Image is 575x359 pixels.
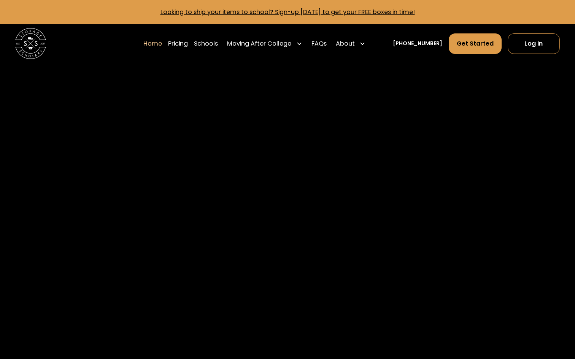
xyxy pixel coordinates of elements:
a: Home [143,33,162,54]
div: About [336,39,355,48]
a: [PHONE_NUMBER] [393,40,442,47]
div: Moving After College [227,39,291,48]
a: FAQs [311,33,327,54]
a: Log In [508,33,560,54]
img: Storage Scholars main logo [15,28,46,59]
a: Looking to ship your items to school? Sign-up [DATE] to get your FREE boxes in time! [160,8,415,16]
a: Schools [194,33,218,54]
a: Get Started [449,33,502,54]
a: Pricing [168,33,188,54]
